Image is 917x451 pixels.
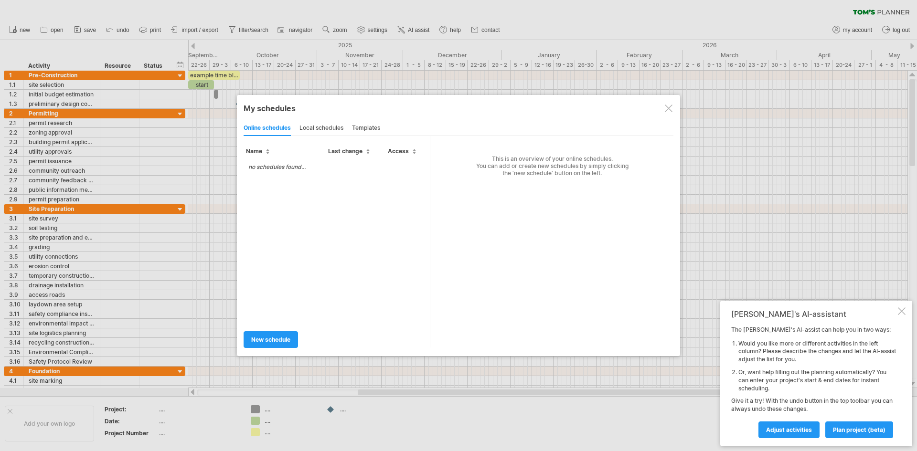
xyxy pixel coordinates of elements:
[731,309,896,319] div: [PERSON_NAME]'s AI-assistant
[244,158,310,175] td: no schedules found...
[766,426,812,433] span: Adjust activities
[246,147,269,155] span: Name
[244,121,291,136] div: online schedules
[833,426,885,433] span: plan project (beta)
[328,147,370,155] span: Last change
[731,326,896,438] div: The [PERSON_NAME]'s AI-assist can help you in two ways: Give it a try! With the undo button in th...
[299,121,343,136] div: local schedules
[244,104,673,113] div: My schedules
[352,121,380,136] div: templates
[758,421,820,438] a: Adjust activities
[388,147,416,155] span: Access
[430,136,667,177] div: This is an overview of your online schedules. You can add or create new schedules by simply click...
[738,340,896,364] li: Would you like more or different activities in the left column? Please describe the changes and l...
[825,421,893,438] a: plan project (beta)
[738,368,896,392] li: Or, want help filling out the planning automatically? You can enter your project's start & end da...
[251,336,290,343] span: new schedule
[244,331,298,348] a: new schedule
